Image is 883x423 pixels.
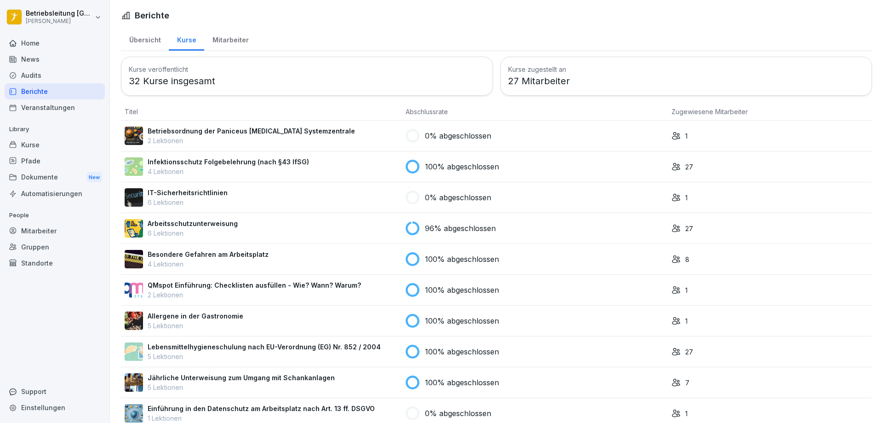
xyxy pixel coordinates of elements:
[5,169,105,186] a: DokumenteNew
[425,408,491,419] p: 0% abgeschlossen
[148,404,375,413] p: Einführung in den Datenschutz am Arbeitsplatz nach Art. 13 ff. DSGVO
[425,161,499,172] p: 100% abgeschlossen
[508,74,865,88] p: 27 Mitarbeiter
[148,373,335,382] p: Jährliche Unterweisung zum Umgang mit Schankanlagen
[148,249,269,259] p: Besondere Gefahren am Arbeitsplatz
[204,27,257,51] a: Mitarbeiter
[148,126,355,136] p: Betriebsordnung der Paniceus [MEDICAL_DATA] Systemzentrale
[135,9,169,22] h1: Berichte
[685,409,688,418] p: 1
[148,342,381,352] p: Lebensmittelhygieneschulung nach EU-Verordnung (EG) Nr. 852 / 2004
[671,108,748,116] span: Zugewiesene Mitarbeiter
[121,27,169,51] a: Übersicht
[685,131,688,141] p: 1
[5,255,105,271] a: Standorte
[125,342,143,361] img: gxsnf7ygjsfsmxd96jxi4ufn.png
[425,377,499,388] p: 100% abgeschlossen
[86,172,102,183] div: New
[125,404,143,423] img: x7xa5977llyo53hf30kzdyol.png
[125,312,143,330] img: gsgognukgwbtoe3cnlsjjbmw.png
[148,280,361,290] p: QMspot Einführung: Checklisten ausfüllen - Wie? Wann? Warum?
[148,352,381,361] p: 5 Lektionen
[125,250,143,268] img: zq4t51x0wy87l3xh8s87q7rq.png
[125,188,143,207] img: msj3dytn6rmugecro9tfk5p0.png
[5,35,105,51] a: Home
[5,169,105,186] div: Dokumente
[148,167,309,176] p: 4 Lektionen
[148,321,243,330] p: 5 Lektionen
[169,27,204,51] a: Kurse
[425,346,499,357] p: 100% abgeschlossen
[685,347,693,357] p: 27
[425,254,499,265] p: 100% abgeschlossen
[685,162,693,172] p: 27
[129,74,485,88] p: 32 Kurse insgesamt
[148,219,238,228] p: Arbeitsschutzunterweisung
[148,188,228,197] p: IT-Sicherheitsrichtlinien
[148,228,238,238] p: 6 Lektionen
[685,224,693,233] p: 27
[425,284,499,296] p: 100% abgeschlossen
[5,99,105,116] a: Veranstaltungen
[425,192,491,203] p: 0% abgeschlossen
[26,10,93,17] p: Betriebsleitung [GEOGRAPHIC_DATA]
[148,136,355,145] p: 2 Lektionen
[148,259,269,269] p: 4 Lektionen
[5,383,105,400] div: Support
[125,157,143,176] img: tgff07aey9ahi6f4hltuk21p.png
[685,193,688,203] p: 1
[129,64,485,74] h3: Kurse veröffentlicht
[148,413,375,423] p: 1 Lektionen
[508,64,865,74] h3: Kurse zugestellt an
[148,311,243,321] p: Allergene in der Gastronomie
[425,315,499,326] p: 100% abgeschlossen
[5,208,105,223] p: People
[148,197,228,207] p: 6 Lektionen
[26,18,93,24] p: [PERSON_NAME]
[125,127,143,145] img: erelp9ks1mghlbfzfpgfvnw0.png
[685,255,689,264] p: 8
[5,67,105,83] a: Audits
[148,290,361,300] p: 2 Lektionen
[5,153,105,169] a: Pfade
[685,285,688,295] p: 1
[5,122,105,137] p: Library
[125,281,143,299] img: rsy9vu330m0sw5op77geq2rv.png
[5,223,105,239] a: Mitarbeiter
[425,130,491,141] p: 0% abgeschlossen
[5,51,105,67] a: News
[148,157,309,167] p: Infektionsschutz Folgebelehrung (nach §43 IfSG)
[402,103,668,121] th: Abschlussrate
[5,83,105,99] a: Berichte
[125,108,138,116] span: Titel
[148,382,335,392] p: 5 Lektionen
[125,373,143,392] img: etou62n52bjq4b8bjpe35whp.png
[685,316,688,326] p: 1
[125,219,143,238] img: bgsrfyvhdm6180ponve2jajk.png
[5,137,105,153] a: Kurse
[5,239,105,255] a: Gruppen
[5,185,105,202] a: Automatisierungen
[685,378,689,388] p: 7
[5,400,105,416] a: Einstellungen
[425,223,496,234] p: 96% abgeschlossen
